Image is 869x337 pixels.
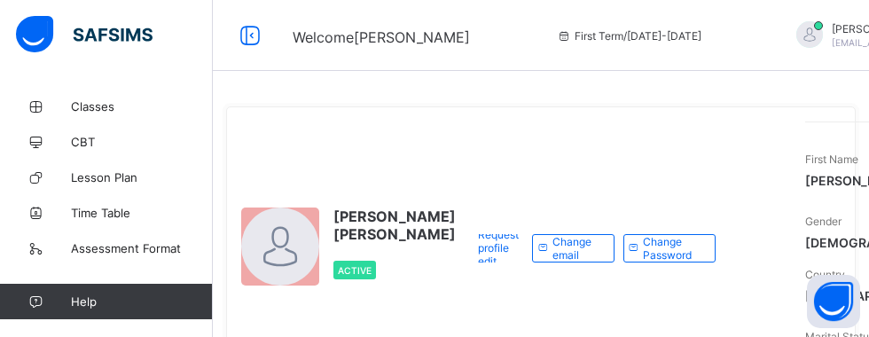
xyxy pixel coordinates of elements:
[807,275,860,328] button: Open asap
[71,135,213,149] span: CBT
[71,170,213,184] span: Lesson Plan
[478,228,519,268] span: Request profile edit
[293,28,470,46] span: Welcome [PERSON_NAME]
[71,99,213,114] span: Classes
[333,208,456,243] span: [PERSON_NAME] [PERSON_NAME]
[16,16,153,53] img: safsims
[71,241,213,255] span: Assessment Format
[338,265,372,276] span: Active
[805,153,858,166] span: First Name
[71,294,212,309] span: Help
[643,235,701,262] span: Change Password
[805,268,845,281] span: Country
[557,29,701,43] span: session/term information
[805,215,842,228] span: Gender
[552,235,600,262] span: Change email
[71,206,213,220] span: Time Table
